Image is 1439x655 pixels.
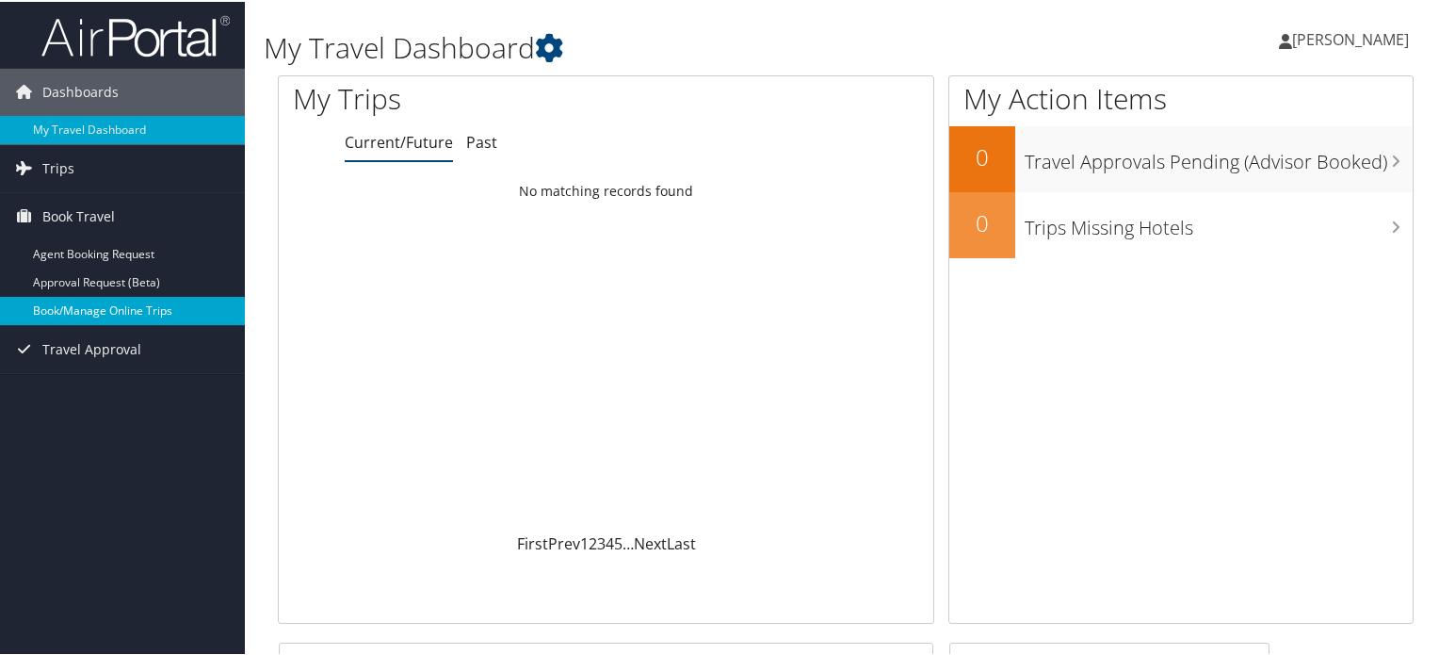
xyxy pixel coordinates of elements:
[345,130,453,151] a: Current/Future
[548,532,580,552] a: Prev
[949,139,1015,172] h2: 0
[42,324,141,371] span: Travel Approval
[264,26,1040,66] h1: My Travel Dashboard
[589,532,597,552] a: 2
[634,532,667,552] a: Next
[580,532,589,552] a: 1
[949,190,1413,256] a: 0Trips Missing Hotels
[42,143,74,190] span: Trips
[949,205,1015,237] h2: 0
[1292,27,1409,48] span: [PERSON_NAME]
[667,532,696,552] a: Last
[42,67,119,114] span: Dashboards
[41,12,230,57] img: airportal-logo.png
[949,77,1413,117] h1: My Action Items
[614,532,622,552] a: 5
[42,191,115,238] span: Book Travel
[597,532,606,552] a: 3
[1025,138,1413,173] h3: Travel Approvals Pending (Advisor Booked)
[466,130,497,151] a: Past
[1025,204,1413,239] h3: Trips Missing Hotels
[606,532,614,552] a: 4
[517,532,548,552] a: First
[279,172,933,206] td: No matching records found
[293,77,647,117] h1: My Trips
[1279,9,1428,66] a: [PERSON_NAME]
[622,532,634,552] span: …
[949,124,1413,190] a: 0Travel Approvals Pending (Advisor Booked)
